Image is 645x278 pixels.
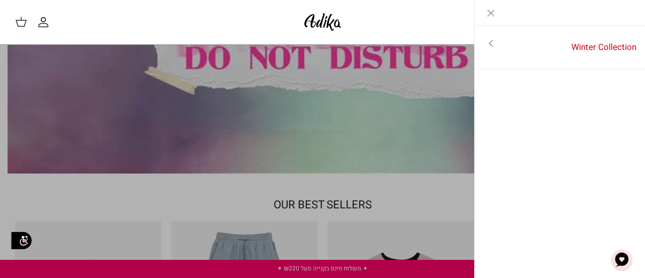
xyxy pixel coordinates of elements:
[301,10,344,34] img: Adika IL
[607,245,637,275] button: צ'אט
[8,227,35,254] img: accessibility_icon02.svg
[37,16,53,28] a: החשבון שלי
